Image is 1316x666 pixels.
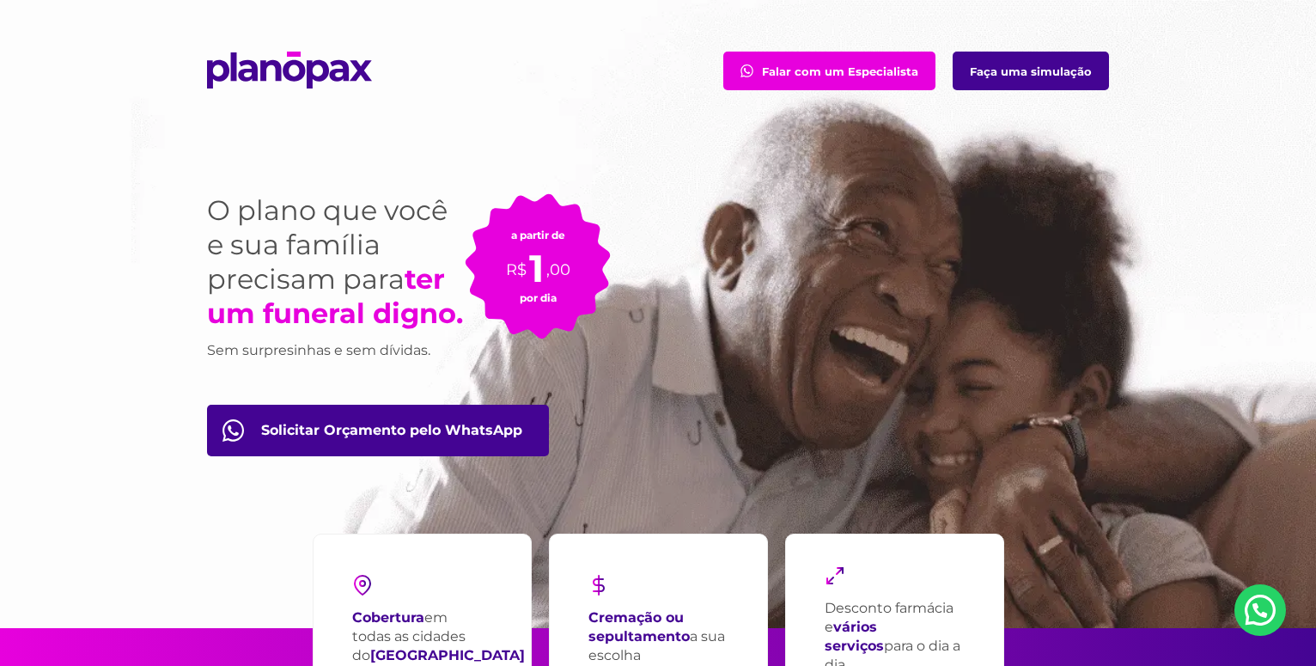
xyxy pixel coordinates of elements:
strong: vários serviços [825,619,884,654]
img: maximize [825,565,845,586]
span: 1 [529,245,544,291]
img: fale com consultor [222,419,244,442]
strong: ter um funeral digno. [207,262,463,330]
strong: Cobertura [352,609,424,626]
h1: O plano que você e sua família precisam para [207,193,465,331]
small: por dia [520,291,557,304]
img: dollar [588,575,609,596]
p: em todas as cidades do [352,608,525,665]
img: pin [352,575,373,596]
a: Orçamento pelo WhatsApp btn-orcamento [207,405,549,456]
a: Falar com um Especialista [723,52,935,90]
a: Faça uma simulação [953,52,1109,90]
p: a sua escolha [588,608,728,665]
p: R$ ,00 [506,241,570,281]
img: fale com consultor [740,64,753,77]
h3: Sem surpresinhas e sem dívidas. [207,339,465,362]
small: a partir de [511,229,565,241]
a: Nosso Whatsapp [1234,584,1286,636]
strong: Cremação ou sepultamento [588,609,690,645]
strong: [GEOGRAPHIC_DATA] [370,647,525,663]
img: planopax [207,52,372,89]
